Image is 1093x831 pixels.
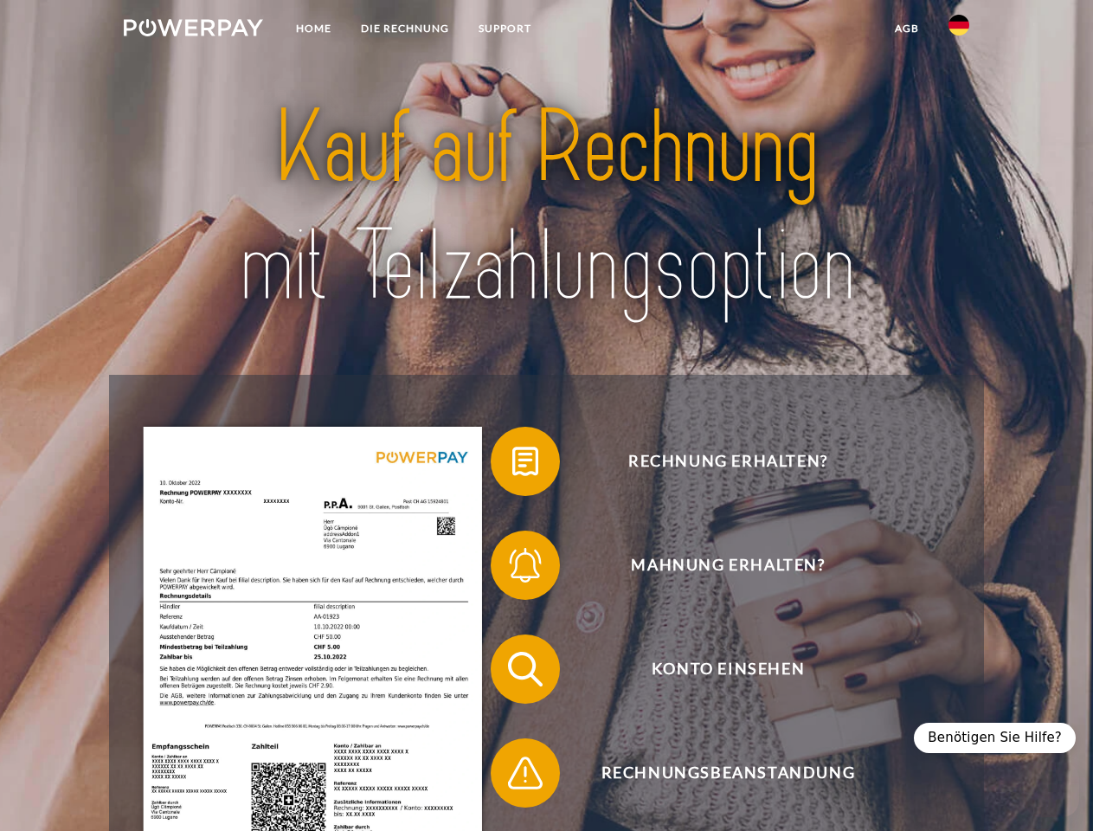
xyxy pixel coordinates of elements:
button: Rechnungsbeanstandung [491,738,941,808]
button: Mahnung erhalten? [491,531,941,600]
button: Rechnung erhalten? [491,427,941,496]
img: qb_bill.svg [504,440,547,483]
span: Rechnung erhalten? [516,427,940,496]
img: qb_warning.svg [504,751,547,795]
a: DIE RECHNUNG [346,13,464,44]
img: qb_search.svg [504,647,547,691]
iframe: Button to launch messaging window [1024,762,1079,817]
img: de [948,15,969,35]
a: Home [281,13,346,44]
a: agb [880,13,934,44]
a: SUPPORT [464,13,546,44]
span: Konto einsehen [516,635,940,704]
div: Benötigen Sie Hilfe? [914,723,1076,753]
img: title-powerpay_de.svg [165,83,928,332]
span: Rechnungsbeanstandung [516,738,940,808]
button: Konto einsehen [491,635,941,704]
span: Mahnung erhalten? [516,531,940,600]
img: logo-powerpay-white.svg [124,19,263,36]
img: qb_bell.svg [504,544,547,587]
